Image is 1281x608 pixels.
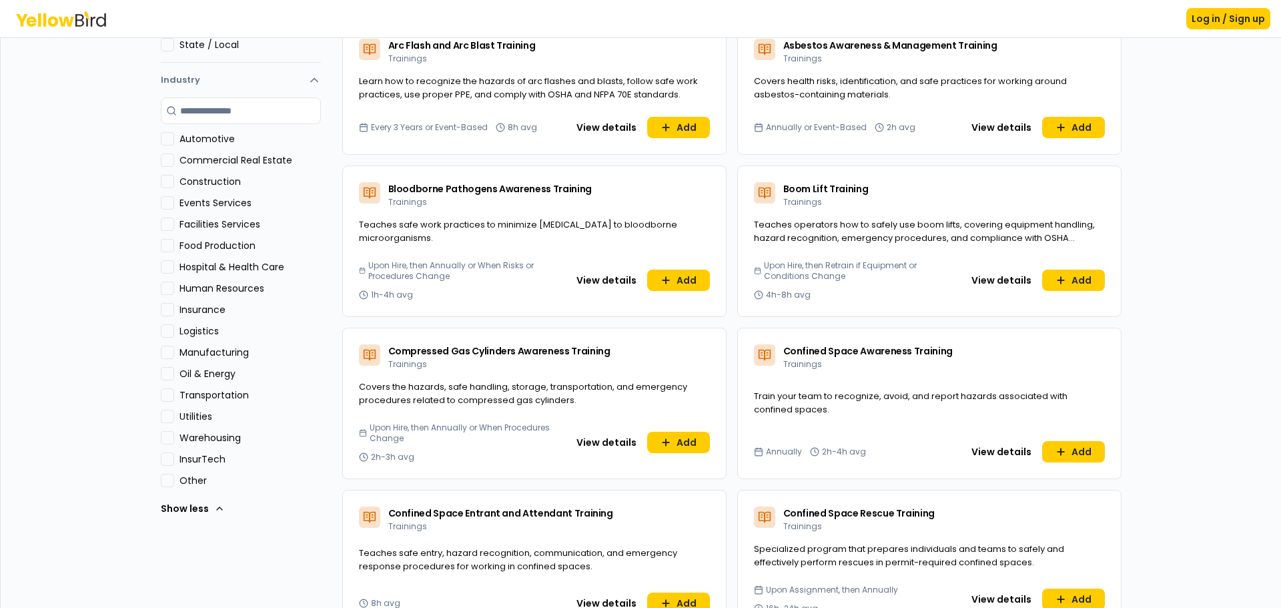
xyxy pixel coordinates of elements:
span: Annually [766,446,802,457]
span: Trainings [388,358,427,370]
span: Upon Assignment, then Annually [766,585,898,595]
span: 2h avg [887,122,915,133]
span: Every 3 Years or Event-Based [371,122,488,133]
span: Upon Hire, then Annually or When Procedures Change [370,422,562,444]
button: View details [568,117,645,138]
span: 8h avg [508,122,537,133]
span: Confined Space Rescue Training [783,507,935,520]
label: InsurTech [179,452,321,466]
label: Automotive [179,132,321,145]
label: Utilities [179,410,321,423]
span: Compressed Gas Cylinders Awareness Training [388,344,610,358]
span: Covers health risks, identification, and safe practices for working around asbestos-containing ma... [754,75,1067,101]
span: Specialized program that prepares individuals and teams to safely and effectively perform rescues... [754,543,1064,569]
span: Trainings [783,196,822,208]
label: Facilities Services [179,218,321,231]
span: Learn how to recognize the hazards of arc flashes and blasts, follow safe work practices, use pro... [359,75,698,101]
span: Trainings [783,358,822,370]
button: Add [647,432,710,453]
label: Oil & Energy [179,367,321,380]
label: Warehousing [179,431,321,444]
label: Manufacturing [179,346,321,359]
span: Upon Hire, then Annually or When Risks or Procedures Change [368,260,562,282]
span: Teaches operators how to safely use boom lifts, covering equipment handling, hazard recognition, ... [754,218,1095,257]
button: Add [647,117,710,138]
span: Train your team to recognize, avoid, and report hazards associated with confined spaces. [754,390,1067,416]
span: Bloodborne Pathogens Awareness Training [388,182,592,196]
button: View details [963,270,1039,291]
label: Events Services [179,196,321,210]
label: Human Resources [179,282,321,295]
span: Covers the hazards, safe handling, storage, transportation, and emergency procedures related to c... [359,380,687,406]
span: Trainings [388,53,427,64]
span: 2h-4h avg [822,446,866,457]
label: Transportation [179,388,321,402]
button: Add [647,270,710,291]
span: Confined Space Entrant and Attendant Training [388,507,613,520]
button: Show less [161,495,225,522]
button: View details [568,270,645,291]
label: State / Local [179,38,321,51]
span: Arc Flash and Arc Blast Training [388,39,536,52]
label: Hospital & Health Care [179,260,321,274]
span: 4h-8h avg [766,290,811,300]
span: Asbestos Awareness & Management Training [783,39,997,52]
span: Trainings [388,521,427,532]
span: Confined Space Awareness Training [783,344,953,358]
span: 2h-3h avg [371,452,414,463]
span: Upon Hire, then Retrain if Equipment or Conditions Change [764,260,958,282]
div: Industry [161,97,321,533]
button: Add [1042,270,1105,291]
button: Log in / Sign up [1186,8,1270,29]
span: Trainings [783,521,822,532]
span: Trainings [388,196,427,208]
button: Add [1042,117,1105,138]
span: Annually or Event-Based [766,122,867,133]
button: Industry [161,63,321,97]
label: Food Production [179,239,321,252]
label: Commercial Real Estate [179,154,321,167]
span: 1h-4h avg [371,290,413,300]
span: Boom Lift Training [783,182,869,196]
label: Construction [179,175,321,188]
span: Trainings [783,53,822,64]
label: Insurance [179,303,321,316]
button: View details [568,432,645,453]
button: View details [963,117,1039,138]
span: Teaches safe entry, hazard recognition, communication, and emergency response procedures for work... [359,547,677,573]
label: Other [179,474,321,487]
button: Add [1042,441,1105,463]
button: View details [963,441,1039,463]
label: Logistics [179,324,321,338]
span: Teaches safe work practices to minimize [MEDICAL_DATA] to bloodborne microorganisms. [359,218,677,244]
